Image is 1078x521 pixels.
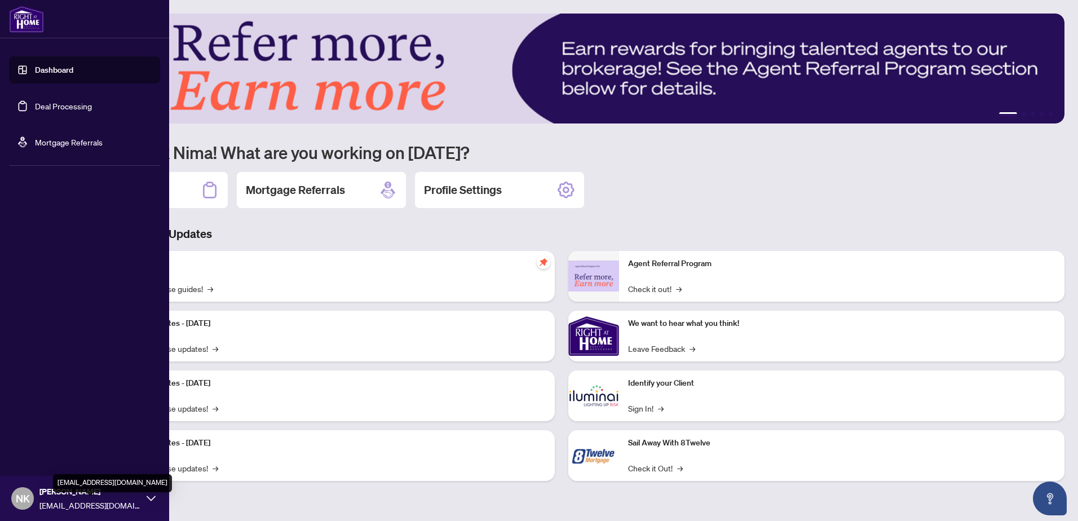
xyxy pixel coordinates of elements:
a: Check it Out!→ [628,462,683,474]
span: → [207,282,213,295]
span: → [658,402,664,414]
h2: Mortgage Referrals [246,182,345,198]
span: → [213,402,218,414]
h2: Profile Settings [424,182,502,198]
h3: Brokerage & Industry Updates [59,226,1064,242]
img: Identify your Client [568,370,619,421]
img: logo [9,6,44,33]
img: Slide 0 [59,14,1064,123]
span: → [690,342,695,355]
a: Deal Processing [35,101,92,111]
button: 1 [999,112,1017,117]
h1: Welcome back Nima! What are you working on [DATE]? [59,142,1064,163]
a: Check it out!→ [628,282,682,295]
span: → [676,282,682,295]
img: Sail Away With 8Twelve [568,430,619,481]
span: [PERSON_NAME] [39,485,141,498]
button: 4 [1040,112,1044,117]
p: Sail Away With 8Twelve [628,437,1055,449]
a: Leave Feedback→ [628,342,695,355]
a: Mortgage Referrals [35,137,103,147]
button: Open asap [1033,482,1067,515]
a: Sign In!→ [628,402,664,414]
p: Platform Updates - [DATE] [118,317,546,330]
img: Agent Referral Program [568,260,619,292]
a: Dashboard [35,65,73,75]
button: 5 [1049,112,1053,117]
p: Platform Updates - [DATE] [118,437,546,449]
p: We want to hear what you think! [628,317,1055,330]
span: [EMAIL_ADDRESS][DOMAIN_NAME] [39,499,141,511]
button: 3 [1031,112,1035,117]
span: pushpin [537,255,550,269]
p: Self-Help [118,258,546,270]
span: NK [16,491,30,506]
p: Platform Updates - [DATE] [118,377,546,390]
span: → [677,462,683,474]
button: 2 [1022,112,1026,117]
span: → [213,462,218,474]
img: We want to hear what you think! [568,311,619,361]
span: → [213,342,218,355]
p: Identify your Client [628,377,1055,390]
p: Agent Referral Program [628,258,1055,270]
